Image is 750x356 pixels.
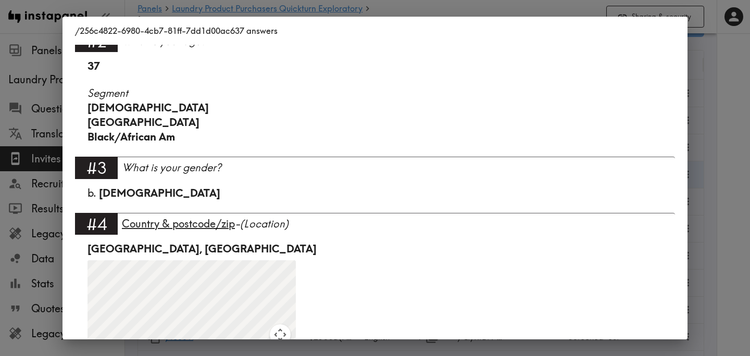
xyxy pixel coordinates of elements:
[87,186,662,200] div: b.
[87,116,199,129] span: [GEOGRAPHIC_DATA]
[87,101,209,114] span: [DEMOGRAPHIC_DATA]
[87,241,662,256] div: [GEOGRAPHIC_DATA], [GEOGRAPHIC_DATA]
[75,30,675,59] a: #2What is your age?
[75,213,675,241] a: #4Country & postcode/zip-(Location)
[87,86,662,100] span: Segment
[87,130,175,143] span: Black/African Am
[63,17,687,45] h2: /256c4822-6980-4cb7-81ff-7dd1d00ac637 answers
[75,157,118,179] div: #3
[122,217,675,231] div: - (Location)
[99,186,220,199] span: [DEMOGRAPHIC_DATA]
[122,160,675,175] div: What is your gender?
[270,324,291,345] button: Map camera controls
[122,217,235,230] span: Country & postcode/zip
[75,157,675,185] a: #3What is your gender?
[75,213,118,235] div: #4
[87,59,662,86] div: 37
